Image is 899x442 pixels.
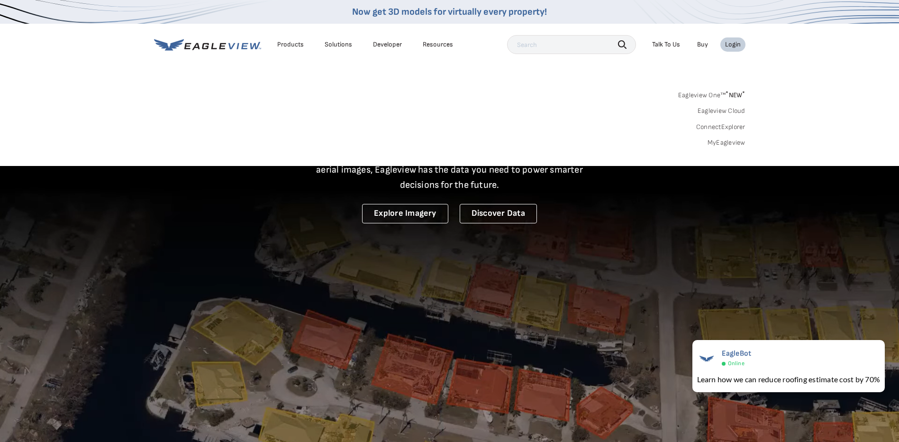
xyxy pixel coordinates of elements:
a: Now get 3D models for virtually every property! [352,6,547,18]
a: ConnectExplorer [696,123,745,131]
div: Resources [423,40,453,49]
a: Explore Imagery [362,204,448,223]
div: Solutions [325,40,352,49]
div: Talk To Us [652,40,680,49]
div: Products [277,40,304,49]
a: MyEagleview [708,138,745,147]
span: NEW [726,91,745,99]
a: Buy [697,40,708,49]
div: Login [725,40,741,49]
a: Eagleview Cloud [698,107,745,115]
span: Online [728,360,745,367]
div: Learn how we can reduce roofing estimate cost by 70% [697,374,880,385]
span: EagleBot [722,349,752,358]
input: Search [507,35,636,54]
img: EagleBot [697,349,716,368]
a: Discover Data [460,204,537,223]
a: Developer [373,40,402,49]
p: A new era starts here. Built on more than 3.5 billion high-resolution aerial images, Eagleview ha... [305,147,595,193]
a: Eagleview One™*NEW* [678,88,745,99]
